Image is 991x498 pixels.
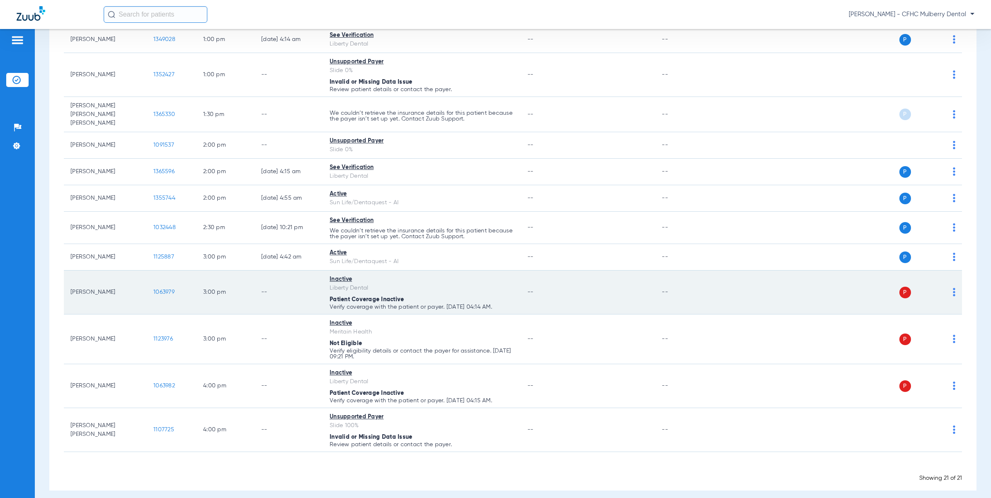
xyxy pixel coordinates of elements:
[899,109,911,120] span: P
[527,169,534,174] span: --
[64,364,147,408] td: [PERSON_NAME]
[330,216,514,225] div: See Verification
[255,27,323,53] td: [DATE] 4:14 AM
[330,110,514,122] p: We couldn’t retrieve the insurance details for this patient because the payer isn’t set up yet. C...
[527,289,534,295] span: --
[153,195,175,201] span: 1355744
[330,198,514,207] div: Sun Life/Dentaquest - AI
[64,185,147,212] td: [PERSON_NAME]
[849,10,974,19] span: [PERSON_NAME] - CFHC Mulberry Dental
[64,408,147,452] td: [PERSON_NAME] [PERSON_NAME]
[527,383,534,389] span: --
[197,132,255,159] td: 2:00 PM
[64,159,147,185] td: [PERSON_NAME]
[330,79,412,85] span: Invalid or Missing Data Issue
[255,53,323,97] td: --
[527,225,534,230] span: --
[330,257,514,266] div: Sun Life/Dentaquest - AI
[330,398,514,404] p: Verify coverage with the patient or payer. [DATE] 04:15 AM.
[330,40,514,48] div: Liberty Dental
[527,36,534,42] span: --
[255,244,323,271] td: [DATE] 4:42 AM
[153,254,174,260] span: 1125887
[17,6,45,21] img: Zuub Logo
[953,141,955,149] img: group-dot-blue.svg
[655,212,711,244] td: --
[64,314,147,364] td: [PERSON_NAME]
[255,159,323,185] td: [DATE] 4:15 AM
[655,132,711,159] td: --
[655,408,711,452] td: --
[330,377,514,386] div: Liberty Dental
[330,284,514,293] div: Liberty Dental
[255,408,323,452] td: --
[527,254,534,260] span: --
[655,27,711,53] td: --
[330,421,514,430] div: Slide 100%
[197,27,255,53] td: 1:00 PM
[255,185,323,212] td: [DATE] 4:55 AM
[255,212,323,244] td: [DATE] 10:21 PM
[899,193,911,204] span: P
[655,97,711,132] td: --
[330,249,514,257] div: Active
[153,111,175,117] span: 1365330
[255,97,323,132] td: --
[330,172,514,181] div: Liberty Dental
[953,288,955,296] img: group-dot-blue.svg
[899,334,911,345] span: P
[153,169,175,174] span: 1365596
[64,132,147,159] td: [PERSON_NAME]
[197,185,255,212] td: 2:00 PM
[153,142,174,148] span: 1091537
[11,35,24,45] img: hamburger-icon
[899,251,911,263] span: P
[330,145,514,154] div: Slide 0%
[255,314,323,364] td: --
[527,72,534,77] span: --
[153,336,173,342] span: 1123976
[153,383,175,389] span: 1063982
[104,6,207,23] input: Search for patients
[655,53,711,97] td: --
[899,166,911,178] span: P
[655,364,711,408] td: --
[197,97,255,132] td: 1:30 PM
[197,271,255,314] td: 3:00 PM
[330,304,514,310] p: Verify coverage with the patient or payer. [DATE] 04:14 AM.
[330,66,514,75] div: Slide 0%
[899,222,911,234] span: P
[330,163,514,172] div: See Verification
[330,390,404,396] span: Patient Coverage Inactive
[197,212,255,244] td: 2:30 PM
[64,244,147,271] td: [PERSON_NAME]
[527,195,534,201] span: --
[64,27,147,53] td: [PERSON_NAME]
[527,336,534,342] span: --
[330,228,514,239] p: We couldn’t retrieve the insurance details for this patient because the payer isn’t set up yet. C...
[953,194,955,202] img: group-dot-blue.svg
[330,190,514,198] div: Active
[255,364,323,408] td: --
[330,442,514,447] p: Review patient details or contact the payer.
[153,72,175,77] span: 1352427
[919,475,962,481] span: Showing 21 of 21
[899,380,911,392] span: P
[655,314,711,364] td: --
[330,87,514,92] p: Review patient details or contact the payer.
[899,34,911,46] span: P
[953,335,955,343] img: group-dot-blue.svg
[255,132,323,159] td: --
[153,36,175,42] span: 1349028
[64,212,147,244] td: [PERSON_NAME]
[953,425,955,434] img: group-dot-blue.svg
[153,289,175,295] span: 1063979
[953,110,955,118] img: group-dot-blue.svg
[330,31,514,40] div: See Verification
[330,434,412,440] span: Invalid or Missing Data Issue
[330,369,514,377] div: Inactive
[330,58,514,66] div: Unsupported Payer
[950,458,991,498] iframe: Chat Widget
[64,53,147,97] td: [PERSON_NAME]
